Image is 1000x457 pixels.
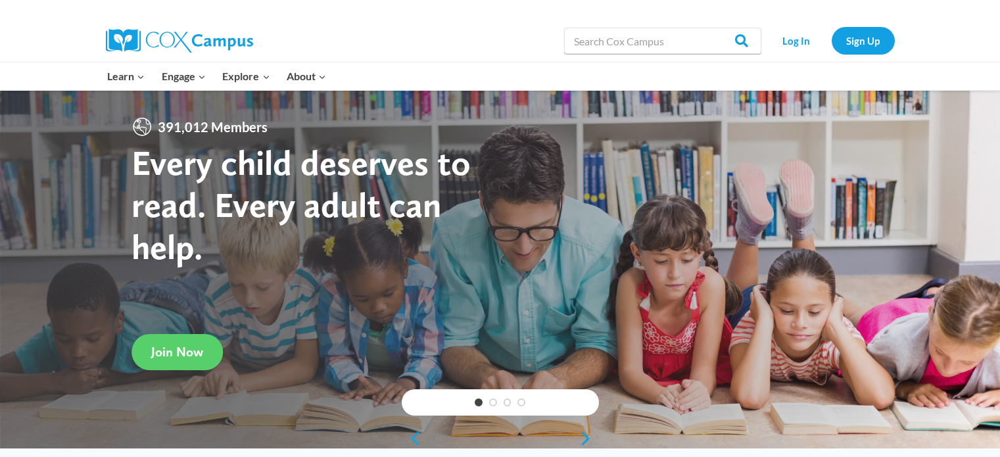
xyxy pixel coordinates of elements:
a: 4 [517,398,525,406]
span: Explore [222,68,270,85]
a: Sign Up [832,27,895,54]
span: Engage [162,68,206,85]
input: Search Cox Campus [564,28,761,54]
img: Cox Campus [106,29,253,53]
nav: Primary Navigation [99,62,335,90]
a: 1 [475,398,483,406]
a: previous [402,431,421,446]
a: next [579,431,599,446]
div: content slider buttons [402,425,599,452]
a: 3 [504,398,512,406]
span: 391,012 Members [153,116,273,137]
a: Join Now [131,334,223,370]
strong: Every child deserves to read. Every adult can help. [131,141,471,267]
span: Join Now [151,344,203,360]
nav: Secondary Navigation [768,27,895,54]
span: Learn [107,68,145,85]
a: 2 [489,398,497,406]
span: About [287,68,326,85]
a: Log In [768,27,825,54]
